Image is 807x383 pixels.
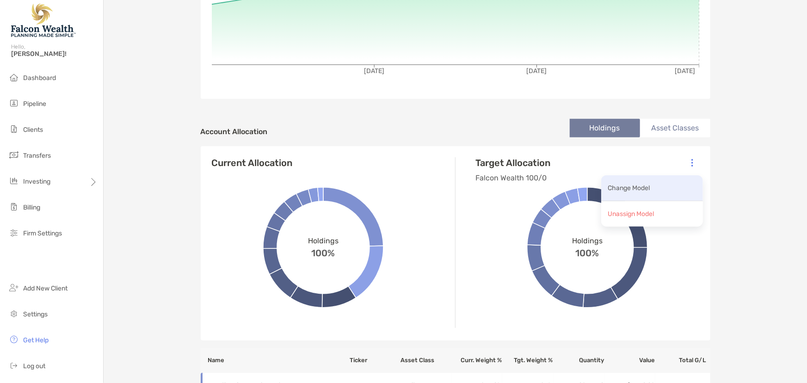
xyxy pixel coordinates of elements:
[608,208,654,220] p: Unassign Model
[11,4,76,37] img: Falcon Wealth Planning Logo
[8,98,19,109] img: pipeline icon
[23,74,56,82] span: Dashboard
[23,284,68,292] span: Add New Client
[576,245,599,259] span: 100%
[23,126,43,134] span: Clients
[312,245,335,259] span: 100%
[640,119,710,137] li: Asset Classes
[572,236,603,245] span: Holdings
[608,182,650,194] p: Change Model
[8,282,19,293] img: add_new_client icon
[554,348,604,373] th: Quantity
[8,175,19,186] img: investing icon
[8,72,19,83] img: dashboard icon
[23,152,51,160] span: Transfers
[526,67,547,75] tspan: [DATE]
[23,336,49,344] span: Get Help
[8,334,19,345] img: get-help icon
[8,149,19,161] img: transfers icon
[23,310,48,318] span: Settings
[23,100,46,108] span: Pipeline
[8,124,19,135] img: clients icon
[8,201,19,212] img: billing icon
[476,157,551,168] h4: Target Allocation
[675,67,695,75] tspan: [DATE]
[8,308,19,319] img: settings icon
[23,178,50,185] span: Investing
[212,157,293,168] h4: Current Allocation
[570,119,640,137] li: Holdings
[691,159,693,167] img: Icon List Menu
[604,348,655,373] th: Value
[8,360,19,371] img: logout icon
[308,236,339,245] span: Holdings
[201,127,268,136] h4: Account Allocation
[349,348,400,373] th: Ticker
[8,227,19,238] img: firm-settings icon
[23,362,45,370] span: Log out
[400,348,451,373] th: Asset Class
[11,50,98,58] span: [PERSON_NAME]!
[23,204,40,211] span: Billing
[364,67,384,75] tspan: [DATE]
[476,172,551,184] p: Falcon Wealth 100/0
[451,348,502,373] th: Curr. Weight %
[655,348,710,373] th: Total G/L
[201,348,350,373] th: Name
[23,229,62,237] span: Firm Settings
[502,348,553,373] th: Tgt. Weight %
